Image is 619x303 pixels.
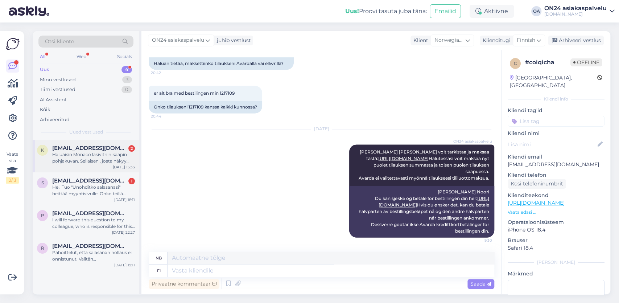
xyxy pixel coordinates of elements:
[410,37,428,44] div: Klient
[69,129,103,135] span: Uued vestlused
[149,279,219,289] div: Privaatne kommentaar
[508,161,604,168] p: [EMAIL_ADDRESS][DOMAIN_NAME]
[128,145,135,152] div: 2
[508,244,604,252] p: Safari 18.4
[508,107,604,114] p: Kliendi tag'id
[508,171,604,179] p: Kliendi telefon
[52,217,135,230] div: I will forward this question to my colleague, who is responsible for this. The reply will be here...
[465,238,492,243] span: 9:30
[508,259,604,266] div: [PERSON_NAME]
[149,57,294,70] div: Haluan tietää, maksettiinko tilaukseni Avardalla vai ellwr:llä?
[52,151,135,164] div: Haluaisin Monaco lasivitriinikaapin pohjakuvan. Sellaisen , josta näkyy kaapin mitat ylhäältä kat...
[6,151,19,184] div: Vaata siia
[508,270,604,278] p: Märkmed
[52,210,128,217] span: petermodeen@gmail.com
[349,186,494,237] div: [PERSON_NAME] Noori Du kan sjekke og betale for bestillingen din her: Hvis du ønsker det, kan du ...
[470,281,491,287] span: Saada
[570,58,602,66] span: Offline
[508,116,604,127] input: Lisa tag
[525,58,570,67] div: # coiqicha
[508,209,604,216] p: Vaata edasi ...
[41,245,44,251] span: r
[434,36,464,44] span: Norwegian Bokmål
[52,145,128,151] span: kari.laakso@rivakka.net
[112,230,135,235] div: [DATE] 22:27
[359,149,490,181] span: [PERSON_NAME] [PERSON_NAME] voit tarkistaa ja maksaa tästä: Halutessasi voit maksaa nyt puolet ti...
[40,96,67,103] div: AI Assistent
[508,237,604,244] p: Brauser
[40,76,76,83] div: Minu vestlused
[40,66,49,73] div: Uus
[453,139,492,144] span: ON24 asiakaspalvelu
[52,177,128,184] span: sirkkutellervo2@gmail.com
[214,37,251,44] div: juhib vestlust
[531,6,541,16] div: OA
[122,76,132,83] div: 3
[41,180,44,185] span: s
[508,226,604,234] p: iPhone OS 18.4
[510,74,597,89] div: [GEOGRAPHIC_DATA], [GEOGRAPHIC_DATA]
[508,218,604,226] p: Operatsioonisüsteem
[38,52,47,61] div: All
[149,101,262,113] div: Onko tilaukseni 1217109 kanssa kaikki kunnossa?
[508,192,604,199] p: Klienditeekond
[508,130,604,137] p: Kliendi nimi
[116,52,133,61] div: Socials
[480,37,511,44] div: Klienditugi
[128,178,135,184] div: 1
[430,4,461,18] button: Emailid
[544,11,607,17] div: [DOMAIN_NAME]
[470,5,514,18] div: Aktiivne
[508,96,604,102] div: Kliendi info
[114,197,135,202] div: [DATE] 18:11
[544,5,615,17] a: ON24 asiakaspalvelu[DOMAIN_NAME]
[345,7,427,16] div: Proovi tasuta juba täna:
[508,153,604,161] p: Kliendi email
[345,8,359,15] b: Uus!
[75,52,88,61] div: Web
[41,147,44,153] span: k
[508,140,596,148] input: Lisa nimi
[41,213,44,218] span: p
[113,164,135,170] div: [DATE] 15:33
[151,70,178,75] span: 20:42
[378,156,429,161] a: [URL][DOMAIN_NAME]
[149,126,494,132] div: [DATE]
[40,86,75,93] div: Tiimi vestlused
[157,265,161,277] div: fi
[45,38,74,45] span: Otsi kliente
[40,106,50,113] div: Kõik
[52,249,135,262] div: Pahoittelut, että salasanan nollaus ei onnistunut. Välitän [DEMOGRAPHIC_DATA] kollegalle, joka vo...
[152,36,204,44] span: ON24 asiakaspalvelu
[508,179,566,189] div: Küsi telefoninumbrit
[114,262,135,268] div: [DATE] 19:11
[156,252,162,264] div: nb
[52,243,128,249] span: riitta.hynni@gmail.com
[40,116,70,123] div: Arhiveeritud
[121,66,132,73] div: 4
[52,184,135,197] div: Hei. Tuo "Unohditko salasanasi" heittää myyntisivulle. Onko teillä linkkiä, josta pääsen vaihtama...
[121,86,132,93] div: 0
[151,114,178,119] span: 20:44
[154,90,235,96] span: er alt bra med bestilingen min 1217109
[6,37,20,51] img: Askly Logo
[514,61,517,66] span: c
[544,5,607,11] div: ON24 asiakaspalvelu
[508,200,565,206] a: [URL][DOMAIN_NAME]
[6,177,19,184] div: 2 / 3
[517,36,535,44] span: Finnish
[548,36,604,45] div: Arhiveeri vestlus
